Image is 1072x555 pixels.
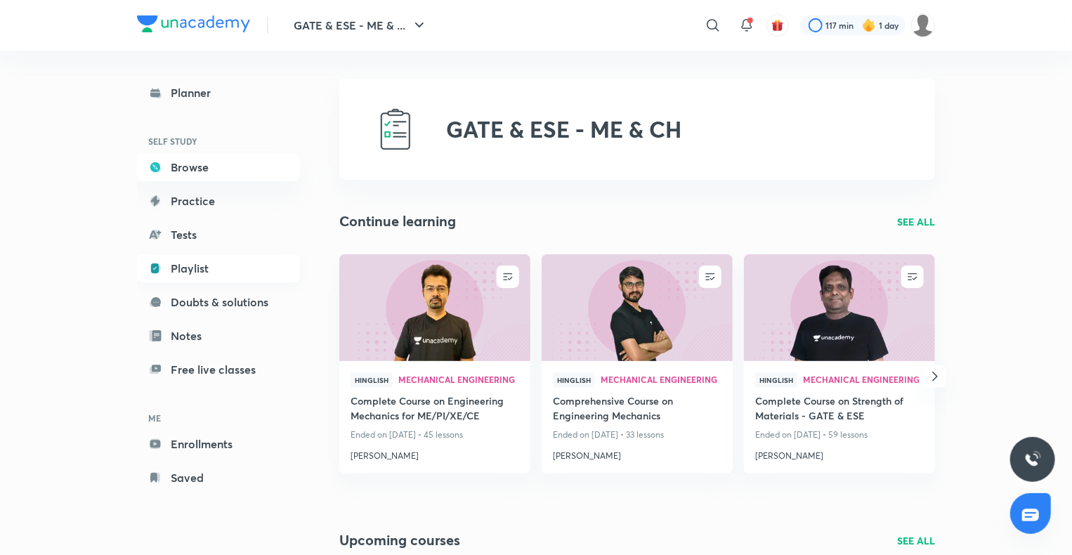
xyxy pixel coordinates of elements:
a: SEE ALL [897,533,935,548]
a: [PERSON_NAME] [553,444,721,462]
span: Mechanical Engineering [398,375,519,384]
h2: Continue learning [339,211,456,232]
h2: GATE & ESE - ME & CH [446,116,681,143]
a: Tests [137,221,300,249]
a: Saved [137,464,300,492]
a: Mechanical Engineering [803,375,924,385]
p: Ended on [DATE] • 59 lessons [755,426,924,444]
img: Prashant Kumar [911,13,935,37]
p: Ended on [DATE] • 45 lessons [351,426,519,444]
img: new-thumbnail [337,253,532,362]
img: new-thumbnail [540,253,734,362]
a: [PERSON_NAME] [755,444,924,462]
span: Mechanical Engineering [601,375,721,384]
a: new-thumbnail [744,254,935,361]
img: Company Logo [137,15,250,32]
a: Free live classes [137,355,300,384]
a: Doubts & solutions [137,288,300,316]
a: Playlist [137,254,300,282]
a: new-thumbnail [542,254,733,361]
span: Hinglish [553,372,595,388]
a: [PERSON_NAME] [351,444,519,462]
a: SEE ALL [897,214,935,229]
img: avatar [771,19,784,32]
a: Mechanical Engineering [398,375,519,385]
a: Complete Course on Engineering Mechanics for ME/PI/XE/CE [351,393,519,426]
a: Company Logo [137,15,250,36]
p: Ended on [DATE] • 33 lessons [553,426,721,444]
a: Notes [137,322,300,350]
h6: ME [137,406,300,430]
a: Mechanical Engineering [601,375,721,385]
span: Mechanical Engineering [803,375,924,384]
button: GATE & ESE - ME & ... [285,11,436,39]
button: avatar [766,14,789,37]
h6: SELF STUDY [137,129,300,153]
a: new-thumbnail [339,254,530,361]
img: GATE & ESE - ME & CH [373,107,418,152]
img: new-thumbnail [742,253,936,362]
a: Comprehensive Course on Engineering Mechanics [553,393,721,426]
span: Hinglish [755,372,797,388]
h2: Upcoming courses [339,530,460,551]
img: streak [862,18,876,32]
a: Browse [137,153,300,181]
a: Enrollments [137,430,300,458]
span: Hinglish [351,372,393,388]
a: Practice [137,187,300,215]
a: Planner [137,79,300,107]
a: Complete Course on Strength of Materials - GATE & ESE [755,393,924,426]
img: ttu [1024,451,1041,468]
